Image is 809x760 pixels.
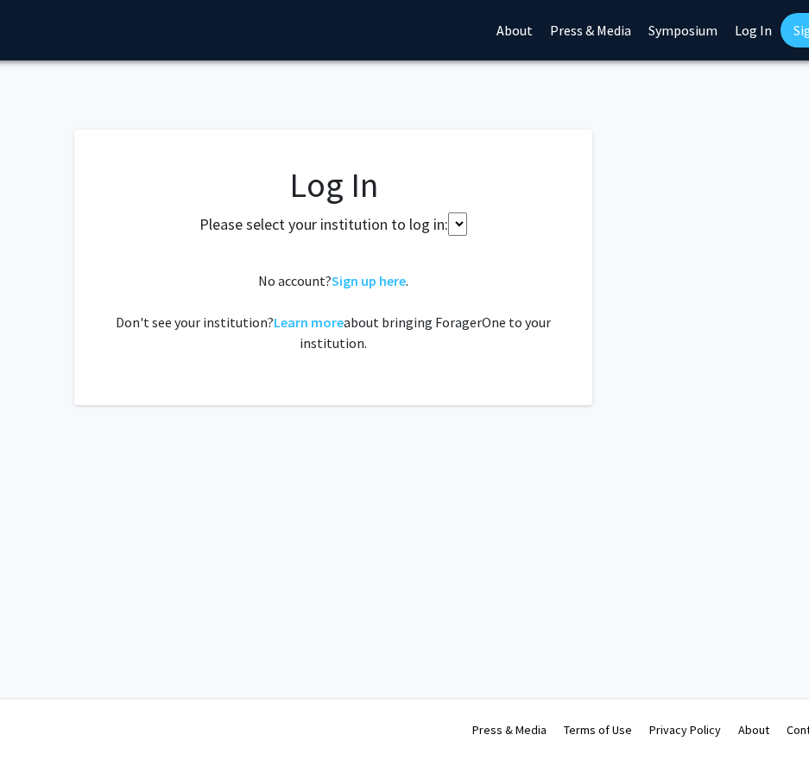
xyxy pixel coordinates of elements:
[649,722,721,738] a: Privacy Policy
[109,270,558,353] div: No account? . Don't see your institution? about bringing ForagerOne to your institution.
[274,313,344,331] a: Learn more about bringing ForagerOne to your institution
[564,722,632,738] a: Terms of Use
[332,272,406,289] a: Sign up here
[199,212,448,236] label: Please select your institution to log in:
[738,722,769,738] a: About
[109,164,558,206] h1: Log In
[472,722,547,738] a: Press & Media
